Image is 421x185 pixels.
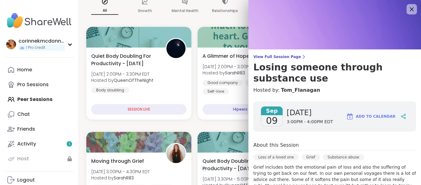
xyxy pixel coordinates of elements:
[17,126,35,132] div: Friends
[17,111,30,118] div: Chat
[91,169,150,175] span: [DATE] 3:00PM - 4:30PM EDT
[281,86,320,94] a: Tom_Flanagan
[253,141,299,149] h4: About this Session
[69,141,70,147] span: 1
[266,115,278,126] span: 09
[17,177,35,183] div: Logout
[5,77,74,92] a: Pro Sessions
[5,151,74,166] a: Host
[253,54,416,59] span: View Full Session Page
[17,141,36,147] div: Activity
[5,137,74,151] a: Activity1
[202,88,229,95] div: Self-love
[91,77,153,83] span: Hosted by
[17,66,32,73] div: Home
[114,77,153,83] b: QueenOfTheNight
[202,53,249,60] span: A Glimmer of Hope
[91,53,159,67] span: Quiet Body Doubling For Productivity - [DATE]
[6,40,16,49] img: corinnekmcdonnell
[287,119,333,125] span: 3:00PM - 4:00PM EDT
[91,87,129,93] div: Body doubling
[253,54,416,84] a: View Full Session PageLosing someone through substance use
[346,113,354,120] img: ShareWell Logomark
[356,114,395,119] span: Add to Calendar
[253,154,299,160] div: Loss of a loved one
[5,107,74,122] a: Chat
[343,109,398,124] button: Add to Calendar
[202,70,261,76] span: Hosted by
[225,70,245,76] b: SarahR83
[91,71,153,77] span: [DATE] 2:00PM - 3:30PM EDT
[18,38,65,44] div: corinnekmcdonnell
[17,155,29,162] div: Host
[138,7,152,15] p: Growth
[114,175,134,181] b: SarahR83
[245,80,273,86] div: Self-care
[323,154,364,160] div: Substance abuse
[202,80,243,86] div: Good company
[91,7,118,15] p: All
[202,104,298,115] div: 14 peers attended
[91,175,150,181] span: Hosted by
[5,62,74,77] a: Home
[261,107,283,115] span: Sep
[212,7,238,15] p: Relationships
[202,158,270,172] span: Quiet Body Doubling For Productivity - [DATE]
[253,62,416,84] h3: Losing someone through substance use
[287,108,333,118] span: [DATE]
[5,10,74,32] img: ShareWell Nav Logo
[202,176,265,182] span: [DATE] 3:30PM - 5:00PM EDT
[172,7,198,15] p: Mental Health
[301,154,320,160] div: Grief
[253,86,416,94] h4: Hosted by:
[17,81,49,88] div: Pro Sessions
[202,64,261,70] span: [DATE] 2:00PM - 3:00PM EDT
[166,39,186,58] img: QueenOfTheNight
[166,144,186,163] img: SarahR83
[91,158,144,165] span: Moving through Grief
[91,104,186,115] div: SESSION LIVE
[5,122,74,137] a: Friends
[26,45,45,50] span: 1 Pro credit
